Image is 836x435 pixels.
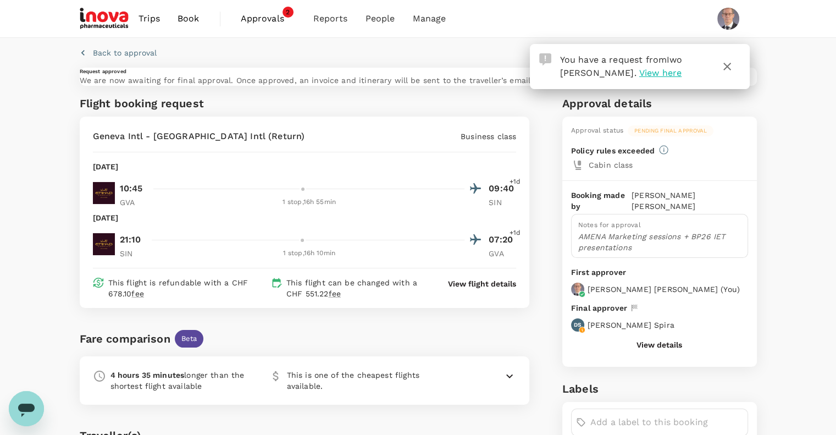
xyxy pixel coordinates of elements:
[93,47,157,58] p: Back to approval
[120,197,147,208] p: GVA
[510,228,521,239] span: +1d
[578,231,741,253] p: AMENA Marketing sessions + BP26 IET presentations
[178,12,200,25] span: Book
[639,68,682,78] span: View here
[571,267,748,278] p: First approver
[328,289,340,298] span: fee
[9,391,44,426] iframe: Button to launch messaging window
[560,54,683,78] span: You have a request from .
[489,248,516,259] p: GVA
[717,8,739,30] img: Sacha Ernst
[139,12,160,25] span: Trips
[562,380,757,398] h6: Labels
[154,197,465,208] div: 1 stop , 16h 55min
[590,414,743,431] input: Add a label to this booking
[574,321,581,329] p: DS
[110,371,185,379] b: 4 hours 35 minutes
[110,370,252,392] p: longer than the shortest flight available
[636,340,682,349] button: View details
[80,95,302,112] h6: Flight booking request
[571,190,632,212] p: Booking made by
[412,12,446,25] span: Manage
[571,125,623,136] div: Approval status
[120,248,147,259] p: SIN
[562,95,757,112] h6: Approval details
[578,221,641,229] span: Notes for approval
[93,212,119,223] p: [DATE]
[461,131,516,142] p: Business class
[287,370,428,392] p: This is one of the cheapest flights available.
[241,12,296,25] span: Approvals
[80,47,157,58] button: Back to approval
[571,283,584,296] img: avatar-674847d4c54d2.jpeg
[589,159,748,170] p: Cabin class
[286,277,427,299] p: This flight can be changed with a CHF 551.22
[93,182,115,204] img: EY
[489,197,516,208] p: SIN
[539,53,551,65] img: Approval Request
[80,330,170,348] div: Fare comparison
[366,12,395,25] span: People
[93,161,119,172] p: [DATE]
[80,75,757,86] p: We are now awaiting for final approval. Once approved, an invoice and itinerary will be sent to t...
[80,7,130,31] img: iNova Pharmaceuticals
[108,277,267,299] p: This flight is refundable with a CHF 678.10
[448,278,516,289] button: View flight details
[489,182,516,195] p: 09:40
[283,7,294,18] span: 2
[588,284,740,295] p: [PERSON_NAME] [PERSON_NAME] ( You )
[131,289,143,298] span: fee
[93,130,305,143] p: Geneva Intl - [GEOGRAPHIC_DATA] Intl (Return)
[628,127,713,135] span: Pending final approval
[571,145,655,156] p: Policy rules exceeded
[632,190,748,212] p: [PERSON_NAME] [PERSON_NAME]
[313,12,348,25] span: Reports
[120,182,143,195] p: 10:45
[588,320,674,331] p: [PERSON_NAME] Spira
[571,302,627,314] p: Final approver
[93,233,115,255] img: EY
[154,248,465,259] div: 1 stop , 16h 10min
[175,334,204,344] span: Beta
[120,233,141,246] p: 21:10
[510,177,521,188] span: +1d
[489,233,516,246] p: 07:20
[80,68,757,75] h6: Request approved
